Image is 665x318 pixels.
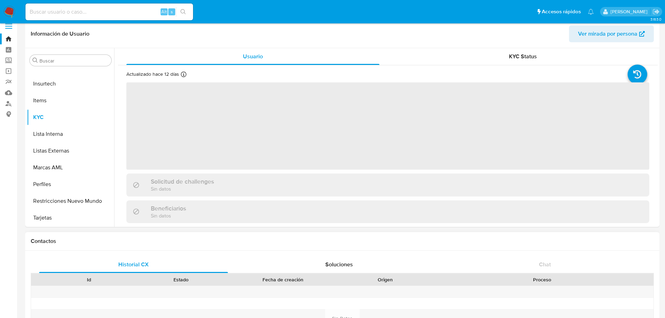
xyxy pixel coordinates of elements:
h1: Información de Usuario [31,30,89,37]
div: Origen [344,276,426,283]
span: s [171,8,173,15]
div: Fecha de creación [232,276,334,283]
span: Chat [539,260,551,268]
span: Historial CX [118,260,149,268]
a: Salir [652,8,660,15]
input: Buscar usuario o caso... [25,7,193,16]
p: Actualizado hace 12 días [126,71,179,77]
span: Ver mirada por persona [578,25,637,42]
button: KYC [27,109,114,126]
div: Proceso [436,276,649,283]
p: Sin datos [151,185,214,192]
h3: Beneficiarios [151,205,186,212]
div: Id [48,276,130,283]
span: Alt [161,8,167,15]
button: Insurtech [27,75,114,92]
input: Buscar [39,58,109,64]
span: KYC Status [509,52,537,60]
h1: Contactos [31,238,654,245]
button: Lista Interna [27,126,114,142]
span: 3.163.0 [650,16,662,22]
span: Accesos rápidos [542,8,581,15]
button: search-icon [176,7,190,17]
div: Solicitud de challengesSin datos [126,173,649,196]
span: Usuario [243,52,263,60]
button: Ver mirada por persona [569,25,654,42]
button: Listas Externas [27,142,114,159]
div: BeneficiariosSin datos [126,200,649,223]
button: Restricciones Nuevo Mundo [27,193,114,209]
p: erick.zarza@mercadolibre.com.mx [611,8,650,15]
button: Perfiles [27,176,114,193]
button: Tarjetas [27,209,114,226]
p: Sin datos [151,212,186,219]
button: Items [27,92,114,109]
div: Estado [140,276,222,283]
span: ‌ [126,82,649,170]
a: Notificaciones [588,9,594,15]
h3: Solicitud de challenges [151,178,214,185]
span: Soluciones [325,260,353,268]
button: Buscar [32,58,38,63]
button: Marcas AML [27,159,114,176]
